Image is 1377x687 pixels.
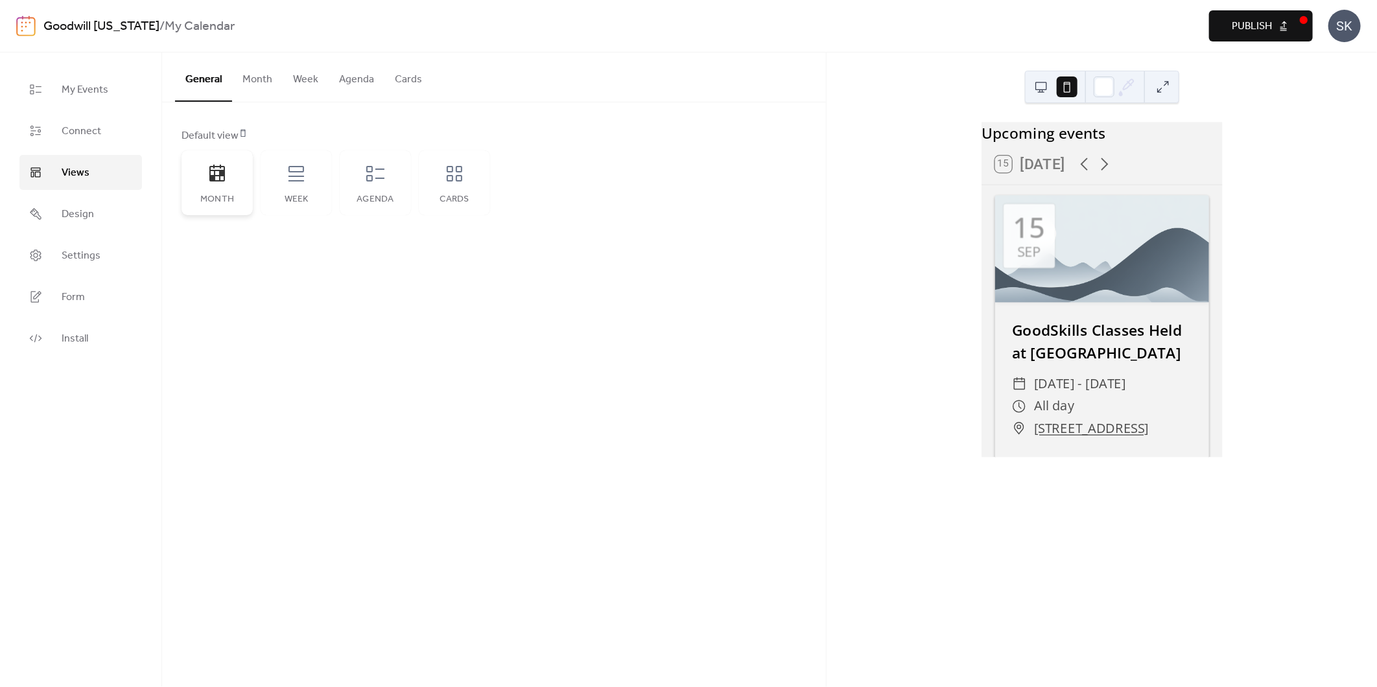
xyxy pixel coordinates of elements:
[283,52,329,100] button: Week
[1034,395,1074,417] span: All day
[384,52,432,100] button: Cards
[165,14,235,39] b: My Calendar
[982,122,1223,144] div: Upcoming events
[1328,10,1361,42] div: SK
[1209,10,1313,41] button: Publish
[995,320,1209,364] div: GoodSkills Classes Held at [GEOGRAPHIC_DATA]
[62,290,85,305] span: Form
[62,207,94,222] span: Design
[19,238,142,273] a: Settings
[995,453,1209,511] div: All classes this week are held at our [GEOGRAPHIC_DATA] location!
[1017,245,1041,259] div: Sep
[353,194,398,205] div: Agenda
[19,113,142,148] a: Connect
[62,124,101,139] span: Connect
[19,196,142,231] a: Design
[62,165,89,181] span: Views
[62,82,108,98] span: My Events
[1034,373,1126,395] span: [DATE] - [DATE]
[19,321,142,356] a: Install
[232,52,283,100] button: Month
[16,16,36,36] img: logo
[62,331,88,347] span: Install
[1232,19,1272,34] span: Publish
[1012,417,1027,439] div: ​
[159,14,165,39] b: /
[19,279,142,314] a: Form
[1034,417,1149,439] a: [STREET_ADDRESS]
[62,248,100,264] span: Settings
[432,194,477,205] div: Cards
[19,155,142,190] a: Views
[1012,373,1027,395] div: ​
[274,194,319,205] div: Week
[194,194,240,205] div: Month
[182,128,804,144] div: Default view
[43,14,159,39] a: Goodwill [US_STATE]
[329,52,384,100] button: Agenda
[175,52,232,102] button: General
[1013,213,1044,241] div: 15
[19,72,142,107] a: My Events
[1012,395,1027,417] div: ​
